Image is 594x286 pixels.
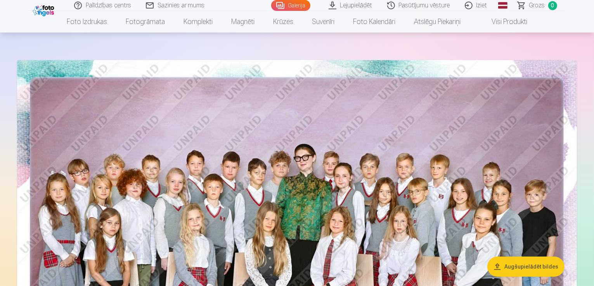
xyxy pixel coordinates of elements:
span: Grozs [529,1,545,10]
a: Visi produkti [470,11,537,33]
a: Suvenīri [303,11,344,33]
img: /fa1 [33,3,56,16]
button: Augšupielādēt bildes [487,257,565,277]
span: 0 [548,1,557,10]
a: Foto kalendāri [344,11,405,33]
a: Komplekti [174,11,222,33]
a: Magnēti [222,11,264,33]
a: Atslēgu piekariņi [405,11,470,33]
a: Foto izdrukas [57,11,116,33]
a: Fotogrāmata [116,11,174,33]
a: Krūzes [264,11,303,33]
